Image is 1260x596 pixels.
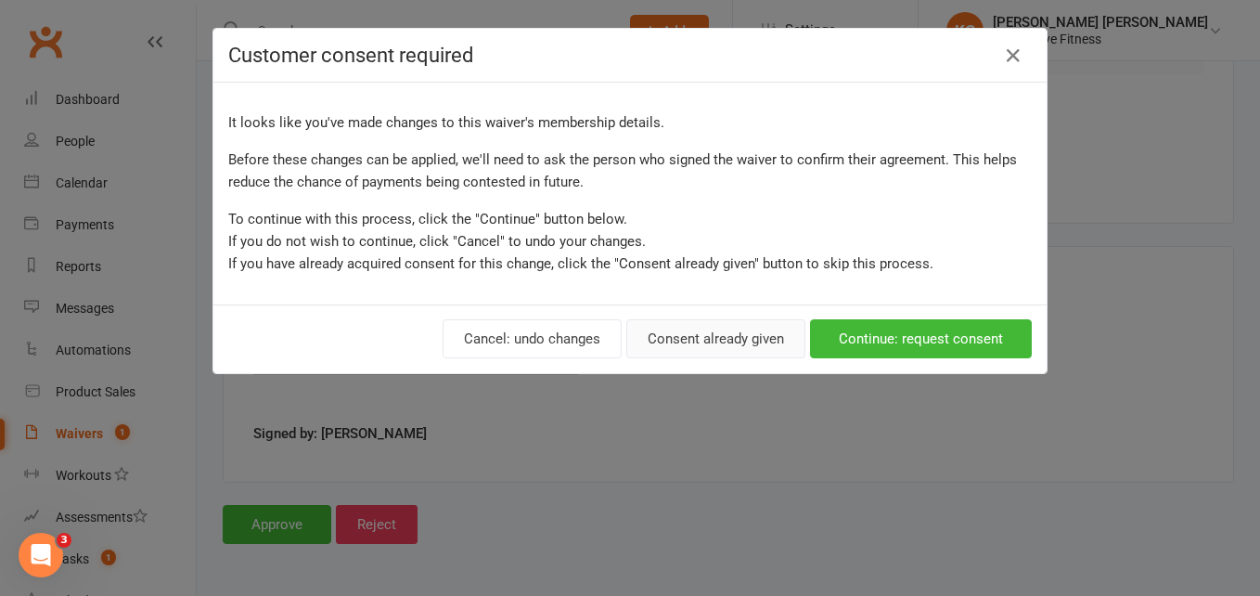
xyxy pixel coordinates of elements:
[626,319,805,358] button: Consent already given
[57,533,71,548] span: 3
[19,533,63,577] iframe: Intercom live chat
[228,111,1032,134] p: It looks like you've made changes to this waiver's membership details.
[228,255,933,272] span: If you have already acquired consent for this change, click the "Consent already given" button to...
[810,319,1032,358] button: Continue: request consent
[228,44,473,67] span: Customer consent required
[228,208,1032,275] p: To continue with this process, click the "Continue" button below. If you do not wish to continue,...
[443,319,622,358] button: Cancel: undo changes
[998,41,1028,71] button: Close
[228,149,1032,193] p: Before these changes can be applied, we'll need to ask the person who signed the waiver to confir...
